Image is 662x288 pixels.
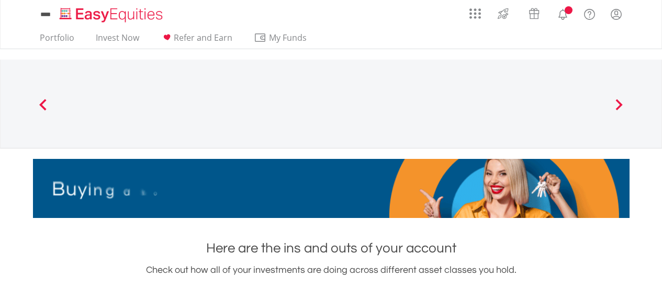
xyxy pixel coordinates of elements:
[525,5,543,22] img: vouchers-v2.svg
[58,6,167,24] img: EasyEquities_Logo.png
[576,3,603,24] a: FAQ's and Support
[469,8,481,19] img: grid-menu-icon.svg
[603,3,630,26] a: My Profile
[495,5,512,22] img: thrive-v2.svg
[174,32,232,43] span: Refer and Earn
[55,3,167,24] a: Home page
[36,32,78,49] a: Portfolio
[254,31,322,44] span: My Funds
[156,32,237,49] a: Refer and Earn
[519,3,549,22] a: Vouchers
[463,3,488,19] a: AppsGrid
[33,159,630,218] img: EasyMortage Promotion Banner
[92,32,143,49] a: Invest Now
[549,3,576,24] a: Notifications
[33,239,630,258] h1: Here are the ins and outs of your account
